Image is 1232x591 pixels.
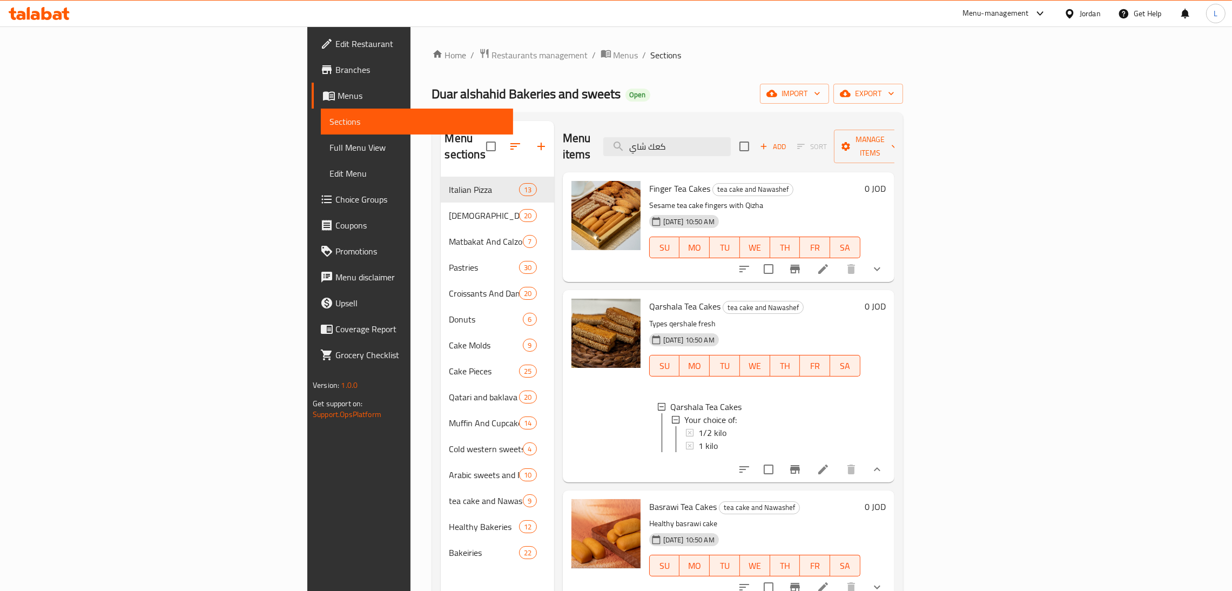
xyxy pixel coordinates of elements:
[714,240,736,256] span: TU
[335,245,504,258] span: Promotions
[329,167,504,180] span: Edit Menu
[744,558,766,574] span: WE
[643,49,647,62] li: /
[441,332,554,358] div: Cake Molds9
[710,555,740,576] button: TU
[523,237,536,247] span: 7
[520,263,536,273] span: 30
[756,138,790,155] span: Add item
[520,418,536,428] span: 14
[684,413,737,426] span: Your choice of:
[441,172,554,570] nav: Menu sections
[684,358,705,374] span: MO
[563,130,591,163] h2: Menu items
[449,494,523,507] span: tea cake and Nawashef
[740,555,770,576] button: WE
[519,417,536,429] div: items
[312,186,513,212] a: Choice Groups
[321,135,513,160] a: Full Menu View
[449,287,520,300] span: Croissants And Danish
[659,335,719,345] span: [DATE] 10:50 AM
[714,558,736,574] span: TU
[770,355,800,377] button: TH
[740,237,770,258] button: WE
[733,135,756,158] span: Select section
[804,358,826,374] span: FR
[449,365,520,378] span: Cake Pieces
[649,517,860,530] p: Healthy basrawi cake
[312,31,513,57] a: Edit Restaurant
[502,133,528,159] span: Sort sections
[449,442,523,455] span: Cold western sweets
[335,271,504,284] span: Menu disclaimer
[449,339,523,352] span: Cake Molds
[335,193,504,206] span: Choice Groups
[770,237,800,258] button: TH
[865,499,886,514] h6: 0 JOD
[520,288,536,299] span: 20
[441,306,554,332] div: Donuts6
[679,555,710,576] button: MO
[744,240,766,256] span: WE
[800,237,830,258] button: FR
[523,496,536,506] span: 9
[441,177,554,203] div: Italian Pizza13
[625,90,650,99] span: Open
[519,546,536,559] div: items
[775,240,796,256] span: TH
[520,470,536,480] span: 10
[698,426,726,439] span: 1/2 kilo
[312,212,513,238] a: Coupons
[817,463,830,476] a: Edit menu item
[441,203,554,229] div: [DEMOGRAPHIC_DATA] Manakish20
[441,410,554,436] div: Muffin And Cupcake14
[769,87,820,100] span: import
[449,468,520,481] div: Arabic sweets and Nawashef
[800,355,830,377] button: FR
[775,558,796,574] span: TH
[441,280,554,306] div: Croissants And Danish20
[441,229,554,254] div: Matbakat And Calzones7
[523,339,536,352] div: items
[593,49,596,62] li: /
[449,417,520,429] span: Muffin And Cupcake
[804,558,826,574] span: FR
[830,237,860,258] button: SA
[335,348,504,361] span: Grocery Checklist
[519,391,536,404] div: items
[830,355,860,377] button: SA
[719,501,799,514] span: tea cake and Nawashef
[758,140,787,153] span: Add
[492,49,588,62] span: Restaurants management
[651,49,682,62] span: Sections
[714,358,736,374] span: TU
[649,355,680,377] button: SU
[312,316,513,342] a: Coverage Report
[449,209,520,222] span: [DEMOGRAPHIC_DATA] Manakish
[449,235,523,248] span: Matbakat And Calzones
[335,63,504,76] span: Branches
[1214,8,1217,19] span: L
[523,314,536,325] span: 6
[449,261,520,274] div: Pastries
[312,238,513,264] a: Promotions
[817,263,830,276] a: Edit menu item
[782,456,808,482] button: Branch-specific-item
[603,137,731,156] input: search
[449,546,520,559] span: Bakeiries
[441,540,554,566] div: Bakeiries22
[679,237,710,258] button: MO
[713,183,793,196] span: tea cake and Nawashef
[614,49,638,62] span: Menus
[679,355,710,377] button: MO
[441,514,554,540] div: Healthy Bakeries12
[335,37,504,50] span: Edit Restaurant
[842,87,894,100] span: export
[871,463,884,476] svg: Show Choices
[432,82,621,106] span: Duar alshahid Bakeries and sweets
[441,462,554,488] div: Arabic sweets and Nawashef10
[649,199,860,212] p: Sesame tea cake fingers with Qizha
[519,468,536,481] div: items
